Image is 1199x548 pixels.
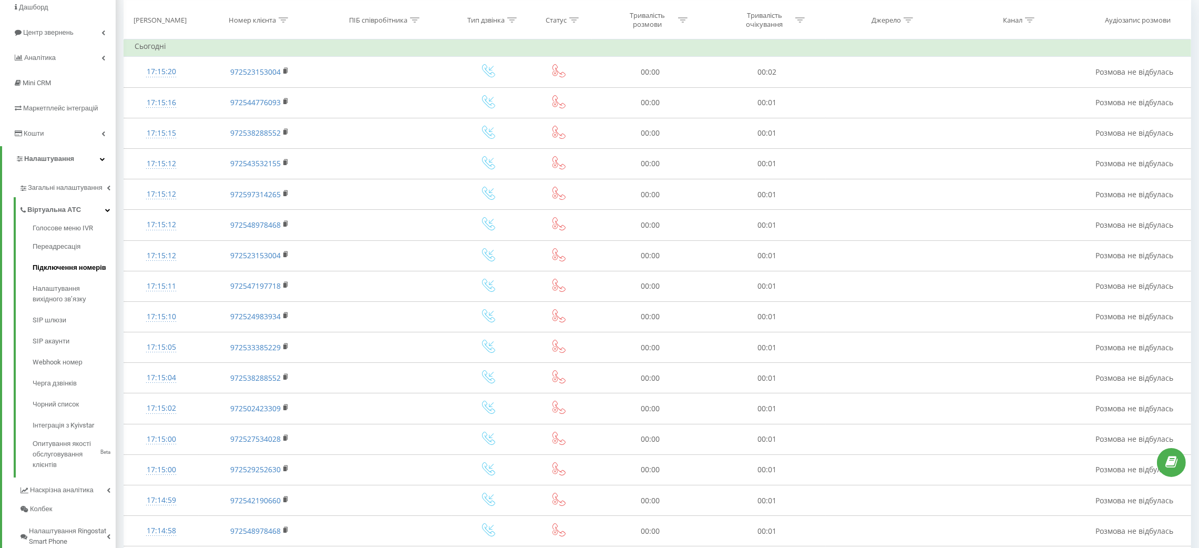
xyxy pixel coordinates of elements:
a: 972524983934 [230,311,281,321]
a: 972548978468 [230,220,281,230]
span: Переадресація [33,241,80,252]
a: 972543532155 [230,158,281,168]
div: 17:14:59 [135,490,188,511]
div: 17:15:12 [135,246,188,266]
a: 972547197718 [230,281,281,291]
span: Розмова не відбулась [1095,128,1173,138]
span: Розмова не відбулась [1095,373,1173,383]
span: SIP акаунти [33,336,69,347]
span: Розмова не відбулась [1095,250,1173,260]
span: Налаштування Ringostat Smart Phone [29,526,107,547]
span: Опитування якості обслуговування клієнтів [33,439,98,470]
a: 972538288552 [230,373,281,383]
a: Налаштування [2,146,116,171]
div: Тип дзвінка [467,15,505,24]
td: 00:01 [709,485,826,516]
span: Колбек [30,504,52,514]
div: 17:15:04 [135,368,188,388]
a: 972542190660 [230,495,281,505]
td: Сьогодні [124,36,1191,57]
td: 00:01 [709,271,826,301]
td: 00:00 [592,332,709,363]
span: Розмова не відбулась [1095,281,1173,291]
span: Mini CRM [23,79,51,87]
a: 972527534028 [230,434,281,444]
td: 00:01 [709,454,826,485]
span: Центр звернень [23,28,74,36]
td: 00:01 [709,301,826,332]
span: Маркетплейс інтеграцій [23,104,98,112]
a: 972502423309 [230,403,281,413]
div: Тривалість очікування [736,11,793,29]
a: 972523153004 [230,67,281,77]
td: 00:01 [709,332,826,363]
a: 972544776093 [230,97,281,107]
td: 00:00 [592,393,709,424]
td: 00:01 [709,516,826,546]
div: Джерело [872,15,901,24]
td: 00:01 [709,148,826,179]
span: Інтеграція з Kyivstar [33,420,94,431]
span: Розмова не відбулась [1095,189,1173,199]
a: Переадресація [33,236,116,257]
td: 00:00 [592,516,709,546]
div: 17:15:11 [135,276,188,297]
div: 17:15:02 [135,398,188,419]
a: Наскрізна аналітика [19,478,116,500]
div: 17:15:20 [135,62,188,82]
span: SIP шлюзи [33,315,66,326]
div: 17:15:12 [135,215,188,235]
td: 00:01 [709,179,826,210]
div: Аудіозапис розмови [1105,15,1171,24]
span: Наскрізна аналітика [30,485,94,495]
td: 00:00 [592,118,709,148]
span: Голосове меню IVR [33,223,93,234]
div: Канал [1003,15,1022,24]
a: Віртуальна АТС [19,197,116,219]
div: 17:15:15 [135,123,188,144]
a: 972538288552 [230,128,281,138]
a: Загальні налаштування [19,175,116,197]
span: Загальні налаштування [28,182,103,193]
div: Тривалість розмови [619,11,675,29]
td: 00:00 [592,454,709,485]
a: Колбек [19,500,116,519]
td: 00:00 [592,148,709,179]
td: 00:00 [592,240,709,271]
td: 00:01 [709,210,826,240]
span: Розмова не відбулась [1095,97,1173,107]
div: 17:15:16 [135,93,188,113]
td: 00:02 [709,57,826,87]
div: Статус [546,15,567,24]
td: 00:00 [592,210,709,240]
a: Підключення номерів [33,257,116,278]
span: Дашборд [19,3,48,11]
td: 00:00 [592,271,709,301]
td: 00:01 [709,240,826,271]
span: Webhook номер [33,357,83,368]
span: Розмова не відбулась [1095,434,1173,444]
td: 00:00 [592,87,709,118]
span: Черга дзвінків [33,378,77,389]
td: 00:00 [592,485,709,516]
a: Налаштування вихідного зв’язку [33,278,116,310]
td: 00:00 [592,179,709,210]
a: SIP акаунти [33,331,116,352]
div: 17:15:10 [135,307,188,327]
span: Розмова не відбулась [1095,526,1173,536]
div: [PERSON_NAME] [134,15,187,24]
span: Розмова не відбулась [1095,342,1173,352]
a: 972523153004 [230,250,281,260]
td: 00:01 [709,118,826,148]
span: Розмова не відбулась [1095,158,1173,168]
a: Черга дзвінків [33,373,116,394]
div: 17:15:00 [135,429,188,450]
span: Розмова не відбулась [1095,403,1173,413]
td: 00:01 [709,87,826,118]
div: 17:15:12 [135,184,188,205]
a: Чорний список [33,394,116,415]
span: Розмова не відбулась [1095,220,1173,230]
a: 972533385229 [230,342,281,352]
span: Кошти [24,129,44,137]
span: Налаштування вихідного зв’язку [33,283,110,305]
